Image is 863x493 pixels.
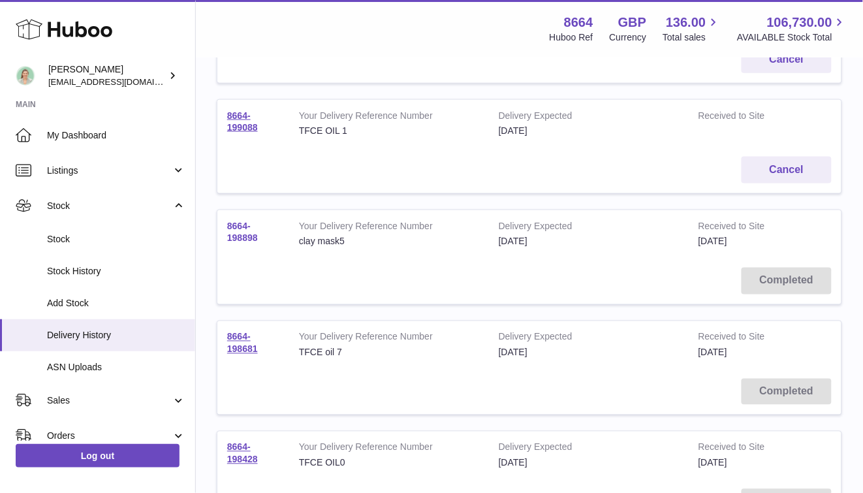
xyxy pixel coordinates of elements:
span: 136.00 [666,14,706,31]
img: hello@thefacialcuppingexpert.com [16,66,35,86]
span: [DATE] [698,236,727,247]
strong: Received to Site [698,110,791,125]
span: Stock [47,200,172,212]
span: Stock [47,233,185,246]
a: 8664-198428 [227,442,258,465]
a: Log out [16,444,180,468]
span: Sales [47,394,172,407]
strong: Your Delivery Reference Number [299,331,479,347]
div: [DATE] [499,125,679,137]
button: Cancel [742,46,832,73]
a: 8664-199088 [227,110,258,133]
span: 106,730.00 [767,14,832,31]
strong: Your Delivery Reference Number [299,110,479,125]
span: My Dashboard [47,129,185,142]
a: 8664-198898 [227,221,258,244]
div: Currency [610,31,647,44]
strong: Delivery Expected [499,220,679,236]
strong: Received to Site [698,220,791,236]
strong: Your Delivery Reference Number [299,441,479,457]
a: 8664-198681 [227,332,258,355]
div: TFCE OIL 1 [299,125,479,137]
a: 106,730.00 AVAILABLE Stock Total [737,14,847,44]
strong: Your Delivery Reference Number [299,220,479,236]
a: 136.00 Total sales [663,14,721,44]
div: [DATE] [499,457,679,469]
strong: Delivery Expected [499,110,679,125]
strong: Delivery Expected [499,331,679,347]
span: Stock History [47,265,185,278]
span: Add Stock [47,297,185,310]
div: TFCE oil 7 [299,347,479,359]
span: Total sales [663,31,721,44]
div: TFCE OIL0 [299,457,479,469]
span: [EMAIL_ADDRESS][DOMAIN_NAME] [48,76,192,87]
span: Orders [47,430,172,442]
button: Cancel [742,157,832,183]
strong: 8664 [564,14,593,31]
span: [DATE] [698,347,727,358]
span: [DATE] [698,458,727,468]
div: [DATE] [499,347,679,359]
div: clay mask5 [299,236,479,248]
span: Listings [47,165,172,177]
span: AVAILABLE Stock Total [737,31,847,44]
div: [PERSON_NAME] [48,63,166,88]
strong: Received to Site [698,331,791,347]
span: Delivery History [47,329,185,342]
strong: Delivery Expected [499,441,679,457]
strong: Received to Site [698,441,791,457]
div: [DATE] [499,236,679,248]
span: ASN Uploads [47,361,185,374]
div: Huboo Ref [550,31,593,44]
strong: GBP [618,14,646,31]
